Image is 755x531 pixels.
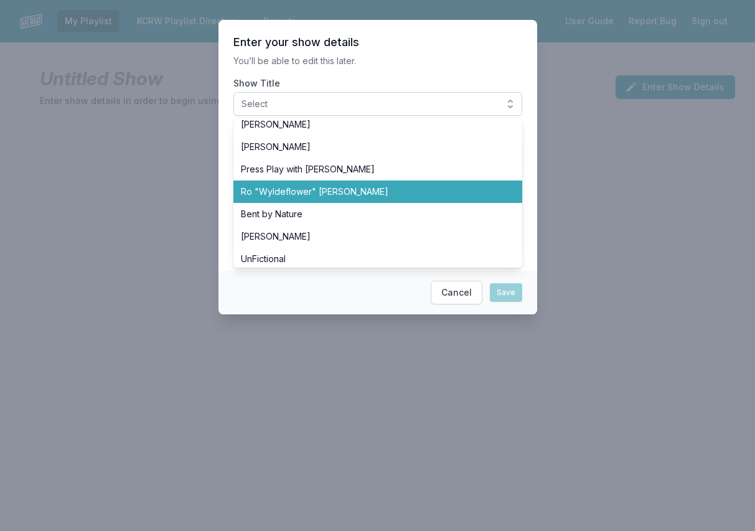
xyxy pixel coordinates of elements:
[233,77,522,90] label: Show Title
[241,208,500,220] span: Bent by Nature
[431,281,482,304] button: Cancel
[241,118,500,131] span: [PERSON_NAME]
[241,253,500,265] span: UnFictional
[233,92,522,116] button: Select
[233,35,522,50] header: Enter your show details
[490,283,522,302] button: Save
[241,163,500,176] span: Press Play with [PERSON_NAME]
[242,98,497,110] span: Select
[241,230,500,243] span: [PERSON_NAME]
[241,186,500,198] span: Ro "Wyldeflower" [PERSON_NAME]
[233,55,522,67] p: You’ll be able to edit this later.
[241,141,500,153] span: [PERSON_NAME]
